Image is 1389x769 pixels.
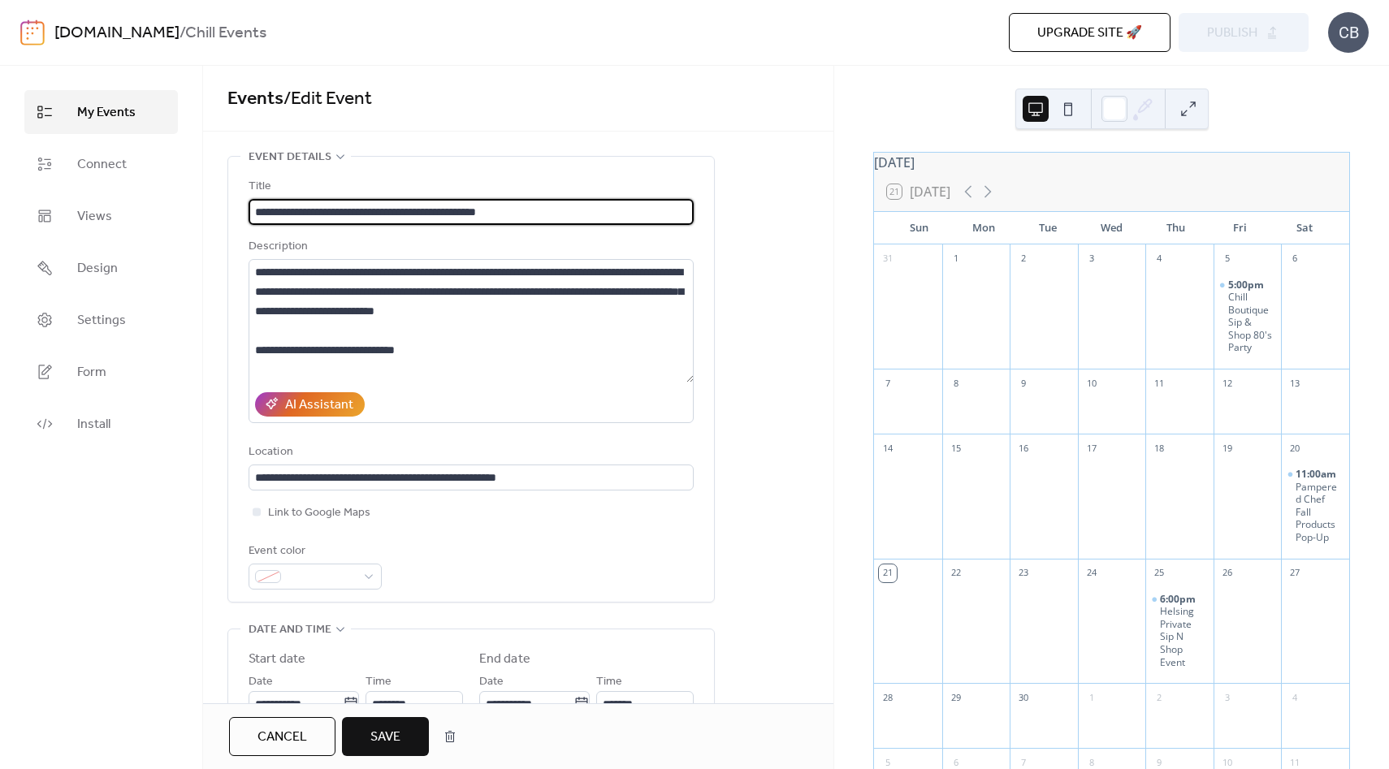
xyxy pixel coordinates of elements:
[249,672,273,692] span: Date
[249,650,305,669] div: Start date
[879,564,897,582] div: 21
[249,443,690,462] div: Location
[249,148,331,167] span: Event details
[1296,468,1339,481] span: 11:00am
[1083,564,1101,582] div: 24
[1015,439,1032,457] div: 16
[1160,593,1198,606] span: 6:00pm
[1160,605,1207,668] div: Helsing Private Sip N Shop Event
[370,728,400,747] span: Save
[1009,13,1170,52] button: Upgrade site 🚀
[342,717,429,756] button: Save
[1286,564,1304,582] div: 27
[1328,12,1369,53] div: CB
[77,311,126,330] span: Settings
[77,363,106,382] span: Form
[249,620,331,640] span: Date and time
[77,207,112,227] span: Views
[479,672,504,692] span: Date
[1218,374,1236,392] div: 12
[947,250,965,268] div: 1
[77,415,110,434] span: Install
[24,298,178,342] a: Settings
[1037,24,1142,43] span: Upgrade site 🚀
[1214,279,1282,355] div: Chill Boutique Sip & Shop 80's Party
[1150,689,1168,706] div: 2
[227,81,283,117] a: Events
[951,212,1015,244] div: Mon
[1218,250,1236,268] div: 5
[24,350,178,394] a: Form
[874,153,1349,172] div: [DATE]
[1208,212,1272,244] div: Fri
[1083,374,1101,392] div: 10
[24,246,178,290] a: Design
[1228,279,1266,292] span: 5:00pm
[1281,468,1349,544] div: Pampered Chef Fall Products Pop-Up
[249,542,379,561] div: Event color
[1286,439,1304,457] div: 20
[249,237,690,257] div: Description
[879,439,897,457] div: 14
[1080,212,1144,244] div: Wed
[54,18,180,49] a: [DOMAIN_NAME]
[24,194,178,238] a: Views
[1015,374,1032,392] div: 9
[1296,481,1343,544] div: Pampered Chef Fall Products Pop-Up
[77,103,136,123] span: My Events
[229,717,335,756] button: Cancel
[1150,564,1168,582] div: 25
[1015,250,1032,268] div: 2
[1150,439,1168,457] div: 18
[947,689,965,706] div: 29
[24,402,178,446] a: Install
[283,81,372,117] span: / Edit Event
[1218,564,1236,582] div: 26
[77,259,118,279] span: Design
[1218,439,1236,457] div: 19
[1144,212,1208,244] div: Thu
[947,439,965,457] div: 15
[879,689,897,706] div: 28
[1083,250,1101,268] div: 3
[366,672,392,692] span: Time
[947,374,965,392] div: 8
[185,18,266,49] b: Chill Events
[1286,250,1304,268] div: 6
[24,142,178,186] a: Connect
[24,90,178,134] a: My Events
[1083,439,1101,457] div: 17
[1145,593,1214,669] div: Helsing Private Sip N Shop Event
[249,177,690,197] div: Title
[1015,212,1080,244] div: Tue
[947,564,965,582] div: 22
[1150,250,1168,268] div: 4
[180,18,185,49] b: /
[1218,689,1236,706] div: 3
[285,395,353,415] div: AI Assistant
[20,19,45,45] img: logo
[1150,374,1168,392] div: 11
[257,728,307,747] span: Cancel
[596,672,622,692] span: Time
[1228,291,1275,354] div: Chill Boutique Sip & Shop 80's Party
[479,650,530,669] div: End date
[77,155,127,175] span: Connect
[1015,689,1032,706] div: 30
[1272,212,1336,244] div: Sat
[879,374,897,392] div: 7
[1083,689,1101,706] div: 1
[1286,689,1304,706] div: 4
[255,392,365,417] button: AI Assistant
[1015,564,1032,582] div: 23
[879,250,897,268] div: 31
[268,503,370,523] span: Link to Google Maps
[887,212,951,244] div: Sun
[1286,374,1304,392] div: 13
